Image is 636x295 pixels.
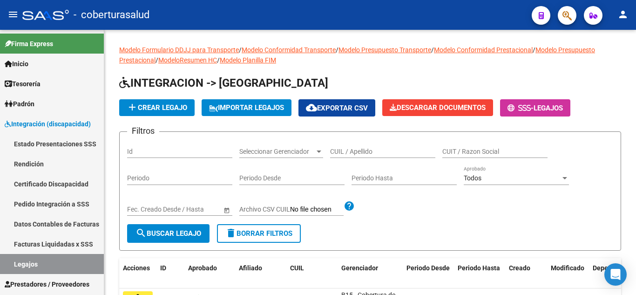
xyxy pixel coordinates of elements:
span: Gerenciador [341,264,378,272]
span: Legajos [534,104,563,112]
datatable-header-cell: Creado [505,258,547,289]
datatable-header-cell: Periodo Hasta [454,258,505,289]
input: Archivo CSV CUIL [290,206,344,214]
span: Firma Express [5,39,53,49]
span: Prestadores / Proveedores [5,279,89,289]
span: Acciones [123,264,150,272]
input: Fecha inicio [127,206,161,213]
datatable-header-cell: ID [156,258,184,289]
span: Creado [509,264,530,272]
mat-icon: menu [7,9,19,20]
span: Crear Legajo [127,103,187,112]
span: Aprobado [188,264,217,272]
span: IMPORTAR LEGAJOS [209,103,284,112]
datatable-header-cell: Aprobado [184,258,222,289]
span: Buscar Legajo [135,229,201,238]
mat-icon: help [344,200,355,212]
span: - coberturasalud [74,5,149,25]
button: Descargar Documentos [382,99,493,116]
a: Modelo Formulario DDJJ para Transporte [119,46,239,54]
button: -Legajos [500,99,570,117]
datatable-header-cell: CUIL [286,258,338,289]
datatable-header-cell: Modificado [547,258,589,289]
datatable-header-cell: Gerenciador [338,258,403,289]
input: Fecha fin [169,206,215,213]
mat-icon: cloud_download [306,102,317,113]
span: Borrar Filtros [225,229,292,238]
a: ModeloResumen HC [158,56,217,64]
a: Modelo Presupuesto Transporte [338,46,431,54]
mat-icon: add [127,102,138,113]
button: Crear Legajo [119,99,195,116]
button: Buscar Legajo [127,224,210,243]
span: CUIL [290,264,304,272]
datatable-header-cell: Periodo Desde [403,258,454,289]
button: Exportar CSV [298,99,375,117]
mat-icon: person [617,9,629,20]
mat-icon: delete [225,227,237,239]
span: Tesorería [5,79,41,89]
button: Open calendar [222,205,231,215]
span: Modificado [551,264,584,272]
span: Periodo Hasta [458,264,500,272]
span: ID [160,264,166,272]
span: Todos [464,174,481,182]
span: - [507,104,534,112]
h3: Filtros [127,124,159,137]
datatable-header-cell: Acciones [119,258,156,289]
span: Periodo Desde [406,264,450,272]
div: Open Intercom Messenger [604,263,627,286]
span: Dependencia [593,264,632,272]
span: Afiliado [239,264,262,272]
button: Borrar Filtros [217,224,301,243]
span: Seleccionar Gerenciador [239,148,315,156]
a: Modelo Planilla FIM [220,56,276,64]
a: Modelo Conformidad Transporte [242,46,336,54]
span: Integración (discapacidad) [5,119,91,129]
mat-icon: search [135,227,147,239]
span: Inicio [5,59,28,69]
datatable-header-cell: Afiliado [235,258,286,289]
span: Descargar Documentos [390,103,486,112]
span: Exportar CSV [306,104,368,112]
button: IMPORTAR LEGAJOS [202,99,291,116]
a: Modelo Conformidad Prestacional [434,46,533,54]
span: Archivo CSV CUIL [239,206,290,213]
span: Padrón [5,99,34,109]
span: INTEGRACION -> [GEOGRAPHIC_DATA] [119,76,328,89]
